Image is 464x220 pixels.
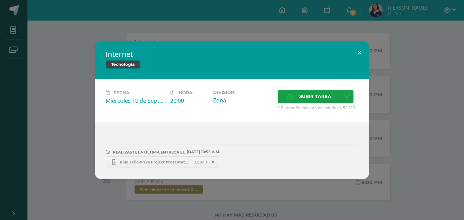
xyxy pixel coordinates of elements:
div: 20:00 [170,97,208,105]
span: REALIZASTE LA ÚLTIMA ENTREGA EL [113,150,185,155]
span: Tecnología [106,60,140,69]
label: División: [213,90,272,95]
span: Hora: [179,90,194,95]
h2: Internet [106,49,358,59]
div: Zona [213,97,272,104]
span: Fecha: [114,90,130,95]
span: 13.92MB [192,159,207,164]
span: * El tamaño máximo permitido es 50 MB [278,105,358,111]
span: Subir tarea [299,90,331,103]
span: Remover entrega [207,158,219,166]
div: Miércoles 10 de Septiembre [106,97,165,105]
a: Blue Yellow Y2K Project Presentation.pdf 13.92MB [106,156,219,168]
button: Close (Esc) [350,41,369,64]
span: Blue Yellow Y2K Project Presentation.pdf [116,159,192,164]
